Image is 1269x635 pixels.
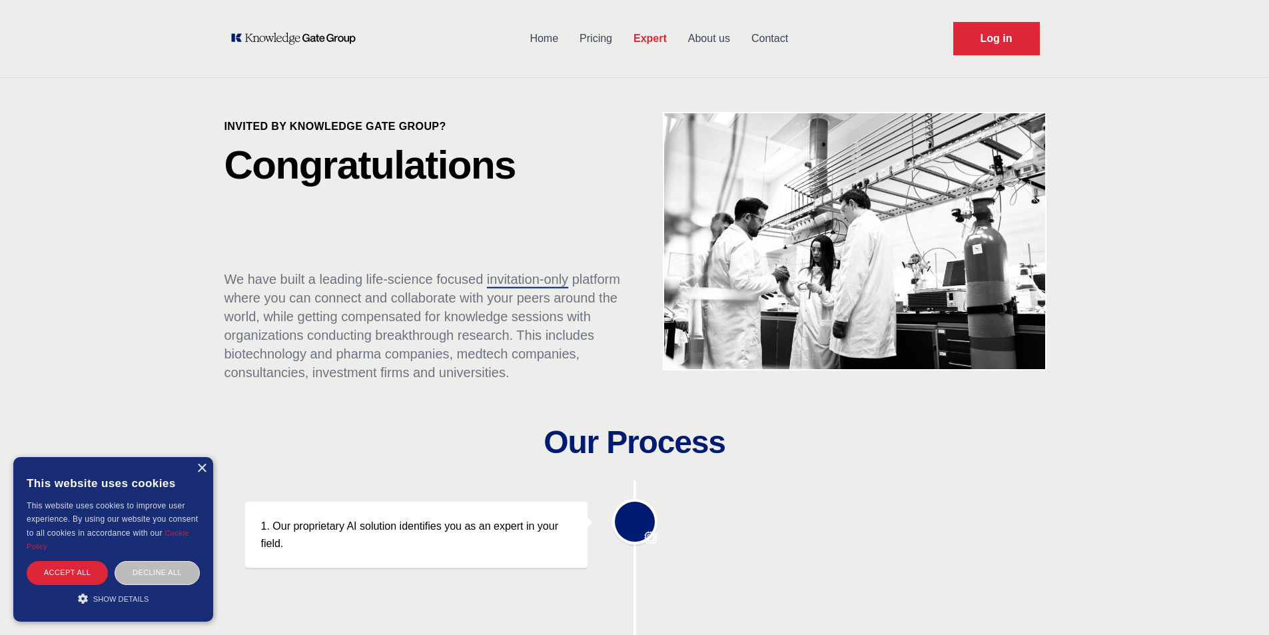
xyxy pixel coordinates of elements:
[27,561,108,584] div: Accept all
[953,22,1040,55] a: Request Demo
[224,145,638,185] p: Congratulations
[224,119,638,135] p: Invited by Knowledge Gate Group?
[487,271,568,286] span: invitation-only
[664,113,1045,369] img: KOL management, KEE, Therapy area experts
[569,21,623,56] a: Pricing
[27,592,200,605] div: Show details
[261,518,572,552] p: 1. Our proprietary AI solution identifies you as an expert in your field.
[1202,571,1269,635] iframe: Chat Widget
[230,32,365,45] a: KOL Knowledge Platform: Talk to Key External Experts (KEE)
[741,21,799,56] a: Contact
[623,21,677,56] a: Expert
[1202,571,1269,635] div: Chat-widget
[93,595,149,603] span: Show details
[677,21,741,56] a: About us
[115,561,200,584] div: Decline all
[519,21,569,56] a: Home
[224,269,638,381] p: We have built a leading life-science focused platform where you can connect and collaborate with ...
[27,467,200,499] div: This website uses cookies
[197,464,207,474] div: Close
[27,501,198,538] span: This website uses cookies to improve user experience. By using our website you consent to all coo...
[27,529,189,550] a: Cookie Policy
